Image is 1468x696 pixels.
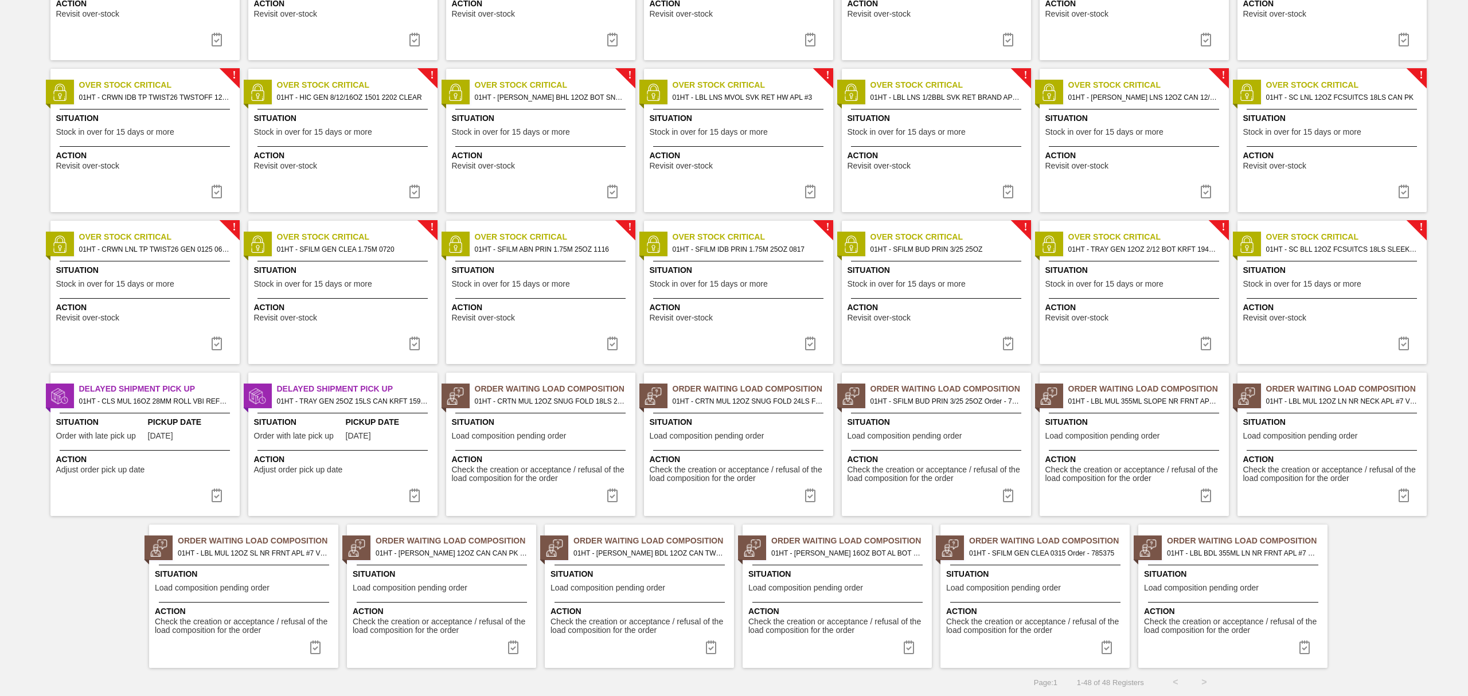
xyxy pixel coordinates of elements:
span: Over Stock Critical [870,231,1031,243]
img: status [645,84,662,101]
img: icon-task complete [1001,185,1015,198]
span: Situation [353,568,533,580]
span: 01HT - CRTN MUL 12OZ SNUG FOLD 24LS FOLDING Order - 770617 [673,395,824,408]
div: Complete task: 6905875 [401,28,428,51]
span: Action [1144,605,1325,617]
span: Action [848,150,1028,162]
span: Situation [254,112,435,124]
img: status [447,84,464,101]
span: Revisit over-stock [452,162,515,170]
button: icon-task complete [1390,28,1418,51]
span: Situation [56,264,237,276]
span: Action [650,150,830,162]
span: Situation [946,568,1127,580]
span: Check the creation or acceptance / refusal of the load composition for the order [155,617,335,635]
img: icon-task complete [1001,33,1015,46]
span: Over Stock Critical [870,79,1031,91]
span: Situation [650,112,830,124]
span: Pickup Date [346,416,435,428]
div: Complete task: 6906016 [401,332,428,355]
span: Action [1045,302,1226,314]
span: Stock in over for 15 days or more [1243,280,1361,288]
span: Situation [1144,568,1325,580]
img: icon-task complete [1397,337,1411,350]
span: Check the creation or acceptance / refusal of the load composition for the order [1045,466,1226,483]
span: Action [56,150,237,162]
span: 01HT - HIC GEN 8/12/16OZ 1501 2202 CLEAR [277,91,428,104]
img: status [1238,84,1255,101]
img: status [1040,236,1057,253]
span: Situation [1045,112,1226,124]
img: icon-task complete [408,488,421,502]
div: Complete task: 6903891 [994,484,1022,507]
img: icon-task complete [606,185,619,198]
button: icon-task complete [203,484,231,507]
span: Situation [452,264,633,276]
span: Load composition pending order [1045,432,1160,440]
span: Over Stock Critical [475,79,635,91]
span: Situation [1243,264,1424,276]
img: status [1040,84,1057,101]
img: status [942,539,959,557]
span: Over Stock Critical [79,79,240,91]
span: Action [452,302,633,314]
span: Action [452,150,633,162]
img: status [645,236,662,253]
img: icon-task complete [1199,488,1213,502]
span: Delayed Shipment Pick Up [79,383,240,395]
span: Load composition pending order [848,432,962,440]
span: Load composition pending order [1243,432,1358,440]
span: ! [628,223,631,232]
span: Situation [56,112,237,124]
img: icon-task complete [210,337,224,350]
button: icon-task complete [1192,332,1220,355]
span: Action [254,453,435,466]
span: 01HT - CRWN IDB TP TWIST26 TWSTOFF 12 OZ 70 LB [79,91,231,104]
span: Revisit over-stock [1243,10,1306,18]
span: Load composition pending order [748,584,863,592]
span: Action [650,453,830,466]
span: Situation [1045,416,1226,428]
button: icon-task complete [1192,180,1220,203]
span: Check the creation or acceptance / refusal of the load composition for the order [848,466,1028,483]
span: Order Waiting Load Composition [475,383,635,395]
span: Situation [650,416,830,428]
button: icon-task complete [797,28,824,51]
img: icon-task complete [1397,185,1411,198]
span: Revisit over-stock [650,10,713,18]
img: icon-task complete [803,337,817,350]
span: Over Stock Critical [1068,79,1229,91]
span: 01HT - SFILM BUD PRIN 3/25 25OZ [870,243,1022,256]
span: Action [353,605,533,617]
span: 01HT - SC BLL 12OZ FCSUITCS 18LS SLEEK AQUEOUS COATING [1266,243,1418,256]
span: Stock in over for 15 days or more [254,128,372,136]
span: Adjust order pick up date [254,466,343,474]
span: Action [56,453,237,466]
span: Adjust order pick up date [56,466,145,474]
img: status [51,84,68,101]
button: icon-task complete [203,180,231,203]
span: Action [1243,150,1424,162]
button: icon-task complete [401,180,428,203]
span: 01HT - LBL BDL 355ML LN NR FRNT APL #7 1_6 MIL Order - 785489 [1167,547,1318,560]
img: status [348,539,365,557]
span: Revisit over-stock [650,314,713,322]
span: Revisit over-stock [1243,162,1306,170]
span: 01HT - CARR BDL 12OZ CAN TWNSTK 30/12 CAN-Aqueous Order - 783108 [573,547,725,560]
span: ! [1419,223,1423,232]
span: 01HT - CRTN MUL 12OZ SNUG FOLD 18LS 2146-A AQUEOUS COATING Order - 770616 [475,395,626,408]
span: Revisit over-stock [848,10,911,18]
span: Stock in over for 15 days or more [848,128,966,136]
span: Over Stock Critical [79,231,240,243]
img: status [744,539,761,557]
button: icon-task complete [401,332,428,355]
span: Situation [452,112,633,124]
span: Order Waiting Load Composition [771,535,932,547]
span: Action [1045,150,1226,162]
img: status [645,388,662,405]
span: Action [254,150,435,162]
div: Complete task: 6905981 [994,180,1022,203]
span: Stock in over for 15 days or more [56,128,174,136]
span: Revisit over-stock [56,10,119,18]
span: 01HT - SFILM GEN CLEA 0315 Order - 785375 [969,547,1120,560]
